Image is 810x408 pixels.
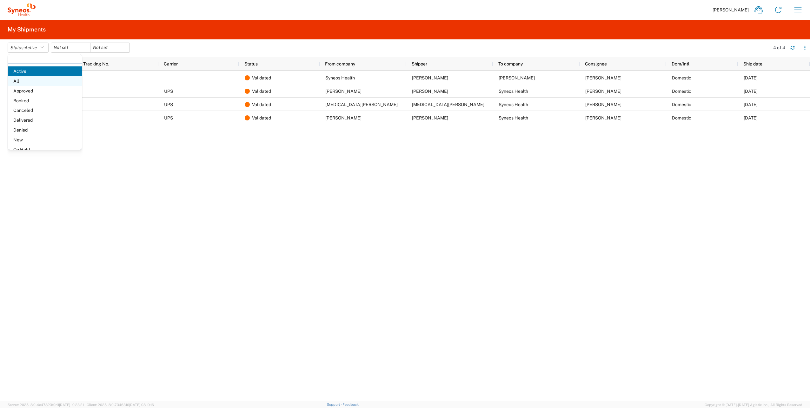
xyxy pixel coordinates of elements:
span: Validated [252,111,271,125]
span: Validated [252,98,271,111]
span: Validated [252,85,271,98]
div: 4 of 4 [773,45,785,51]
span: Ayman Abboud [585,89,621,94]
span: Carrier [164,61,178,66]
span: Alexia Jackson [412,102,484,107]
input: Not set [51,43,90,52]
span: New [8,135,82,145]
span: Syneos Health [325,75,355,80]
span: Melanie Watson [585,75,621,80]
a: Support [327,403,343,406]
button: Status:Active [8,43,49,53]
span: Domestic [672,75,691,80]
span: From company [325,61,355,66]
span: Domestic [672,102,691,107]
span: On Hold [8,145,82,155]
span: Domestic [672,89,691,94]
span: Syneos Health [499,89,528,94]
span: Canceled [8,105,82,115]
span: Tracking No. [83,61,109,66]
input: Not set [90,43,129,52]
span: [DATE] 08:10:16 [129,403,154,407]
span: Delivered [8,115,82,125]
span: Corinn Gurak [412,89,448,94]
span: Dom/Intl [672,61,689,66]
span: Consignee [585,61,607,66]
span: All [8,76,82,86]
span: Validated [252,71,271,85]
span: 06/27/2025 [744,102,758,107]
span: Copyright © [DATE]-[DATE] Agistix Inc., All Rights Reserved [705,402,802,408]
span: 06/06/2025 [744,115,758,120]
span: Domestic [672,115,691,120]
span: Rachell Swiercz [412,115,448,120]
span: Ship date [743,61,762,66]
span: Corinn Gurak [325,89,362,94]
h2: My Shipments [8,26,46,33]
span: Denied [8,125,82,135]
span: UPS [164,102,173,107]
span: Client: 2025.18.0-7346316 [87,403,154,407]
span: Syneos Health [499,102,528,107]
span: Active [24,45,37,50]
span: UPS [164,115,173,120]
span: Alexia Jackson [325,102,398,107]
span: Server: 2025.18.0-4e47823f9d1 [8,403,84,407]
span: Booked [8,96,82,106]
a: Feedback [342,403,359,406]
span: [DATE] 10:23:21 [59,403,84,407]
span: Ayman Abboud [412,75,448,80]
span: To company [498,61,523,66]
span: Melanie Watson [499,75,535,80]
span: Status [244,61,258,66]
span: Approved [8,86,82,96]
span: Ayman Abboud [585,115,621,120]
span: 07/03/2025 [744,89,758,94]
span: Active [8,66,82,76]
span: Shipper [412,61,427,66]
span: [PERSON_NAME] [713,7,749,13]
span: 07/11/2025 [744,75,758,80]
span: Rachell Swiercz [325,115,362,120]
span: Syneos Health [499,115,528,120]
span: Ayman Abboud [585,102,621,107]
span: UPS [164,89,173,94]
